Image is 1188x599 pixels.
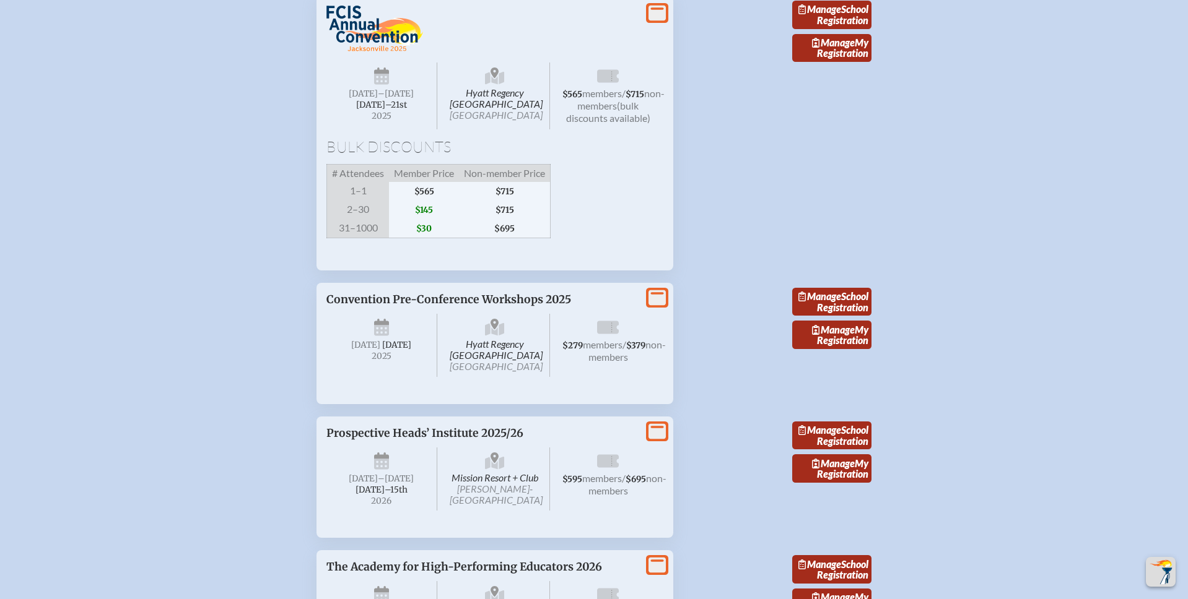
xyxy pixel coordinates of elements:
[812,457,855,469] span: Manage
[582,87,622,99] span: members
[440,447,551,511] span: Mission Resort + Club
[562,89,582,100] span: $565
[450,360,543,372] span: [GEOGRAPHIC_DATA]
[327,200,390,219] span: 2–30
[326,293,571,306] span: Convention Pre-Conference Workshops 2025
[626,340,645,351] span: $379
[459,219,551,238] span: $695
[326,139,663,154] h1: Bulk Discounts
[622,87,626,99] span: /
[327,182,390,200] span: 1–1
[588,338,666,363] span: non-members
[792,421,871,450] a: ManageSchool Registration
[792,1,871,29] a: ManageSchool Registration
[583,338,622,350] span: members
[326,560,602,574] span: The Academy for High-Performing Educators 2026
[562,340,583,351] span: $279
[792,34,871,62] a: ManageMy Registration
[326,426,523,440] span: Prospective Heads’ Institute 2025/26
[389,182,459,200] span: $565
[459,164,551,182] span: Non-member Price
[378,473,414,484] span: –[DATE]
[349,473,378,484] span: [DATE]
[1148,559,1173,584] img: To the top
[792,321,871,349] a: ManageMy Registration
[326,6,423,52] img: FCIS Convention 2025
[582,472,622,484] span: members
[1146,557,1176,587] button: Scroll Top
[812,37,855,48] span: Manage
[356,100,407,110] span: [DATE]–⁠21st
[440,62,551,129] span: Hyatt Regency [GEOGRAPHIC_DATA]
[566,100,650,124] span: (bulk discounts available)
[389,219,459,238] span: $30
[792,555,871,584] a: ManageSchool Registration
[798,3,841,15] span: Manage
[382,340,411,350] span: [DATE]
[389,200,459,219] span: $145
[792,454,871,483] a: ManageMy Registration
[798,290,841,302] span: Manage
[792,288,871,316] a: ManageSchool Registration
[327,219,390,238] span: 31–1000
[577,87,665,111] span: non-members
[626,89,644,100] span: $715
[336,111,427,121] span: 2025
[450,109,543,121] span: [GEOGRAPHIC_DATA]
[622,472,626,484] span: /
[798,558,841,570] span: Manage
[459,182,551,200] span: $715
[622,338,626,350] span: /
[450,483,543,506] span: [PERSON_NAME]-[GEOGRAPHIC_DATA]
[389,164,459,182] span: Member Price
[562,474,582,485] span: $595
[798,424,841,436] span: Manage
[459,200,551,219] span: $715
[812,324,855,335] span: Manage
[327,164,390,182] span: # Attendees
[349,88,378,99] span: [DATE]
[626,474,646,485] span: $695
[351,340,380,350] span: [DATE]
[588,472,667,496] span: non-members
[356,485,408,495] span: [DATE]–⁠15th
[378,88,414,99] span: –[DATE]
[336,351,427,361] span: 2025
[440,314,551,377] span: Hyatt Regency [GEOGRAPHIC_DATA]
[336,496,427,506] span: 2026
